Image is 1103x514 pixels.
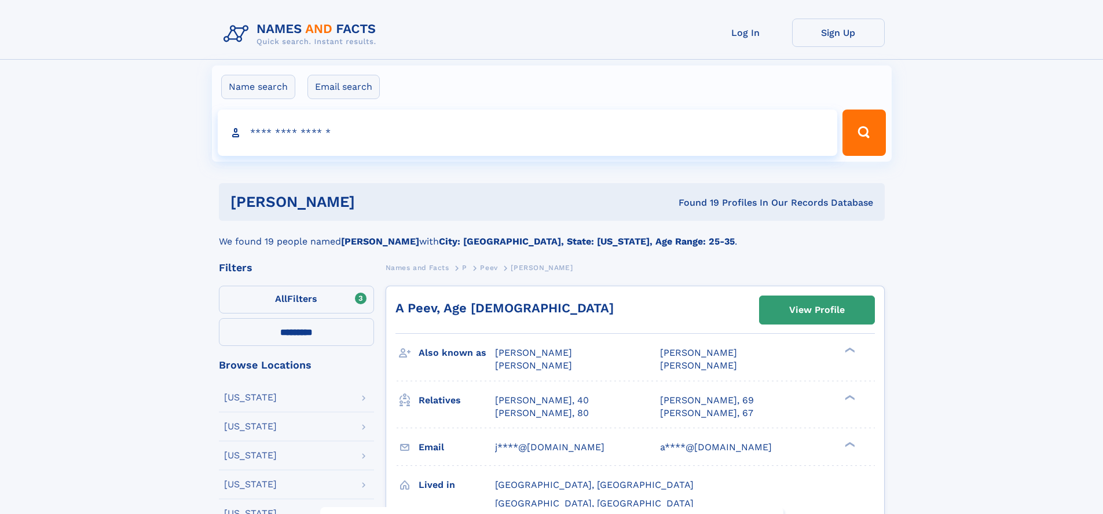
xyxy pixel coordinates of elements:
h3: Email [419,438,495,457]
h3: Relatives [419,391,495,410]
a: Peev [480,260,497,275]
a: Log In [699,19,792,47]
span: [GEOGRAPHIC_DATA], [GEOGRAPHIC_DATA] [495,498,694,509]
h3: Also known as [419,343,495,363]
div: ❯ [842,347,856,354]
button: Search Button [842,110,885,156]
span: [PERSON_NAME] [660,360,737,371]
div: ❯ [842,440,856,448]
div: ❯ [842,393,856,401]
a: Sign Up [792,19,885,47]
a: P [462,260,467,275]
b: City: [GEOGRAPHIC_DATA], State: [US_STATE], Age Range: 25-35 [439,236,735,247]
div: [US_STATE] [224,451,277,460]
span: Peev [480,264,497,272]
div: [US_STATE] [224,422,277,431]
a: [PERSON_NAME], 69 [660,394,754,407]
div: Browse Locations [219,360,374,370]
input: search input [218,110,838,156]
div: View Profile [789,297,845,323]
div: Found 19 Profiles In Our Records Database [516,196,873,209]
span: [GEOGRAPHIC_DATA], [GEOGRAPHIC_DATA] [495,479,694,490]
div: We found 19 people named with . [219,221,885,249]
div: Filters [219,263,374,273]
a: [PERSON_NAME], 67 [660,407,753,420]
a: [PERSON_NAME], 40 [495,394,589,407]
div: [US_STATE] [224,393,277,402]
a: Names and Facts [386,260,449,275]
a: A Peev, Age [DEMOGRAPHIC_DATA] [395,301,614,315]
label: Email search [307,75,380,99]
h1: [PERSON_NAME] [230,195,517,209]
a: View Profile [760,296,874,324]
div: [US_STATE] [224,480,277,489]
label: Name search [221,75,295,99]
span: [PERSON_NAME] [495,347,572,358]
span: All [275,293,287,304]
a: [PERSON_NAME], 80 [495,407,589,420]
span: [PERSON_NAME] [511,264,573,272]
span: P [462,264,467,272]
span: [PERSON_NAME] [495,360,572,371]
h3: Lived in [419,475,495,495]
label: Filters [219,286,374,313]
img: Logo Names and Facts [219,19,386,50]
b: [PERSON_NAME] [341,236,419,247]
span: [PERSON_NAME] [660,347,737,358]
